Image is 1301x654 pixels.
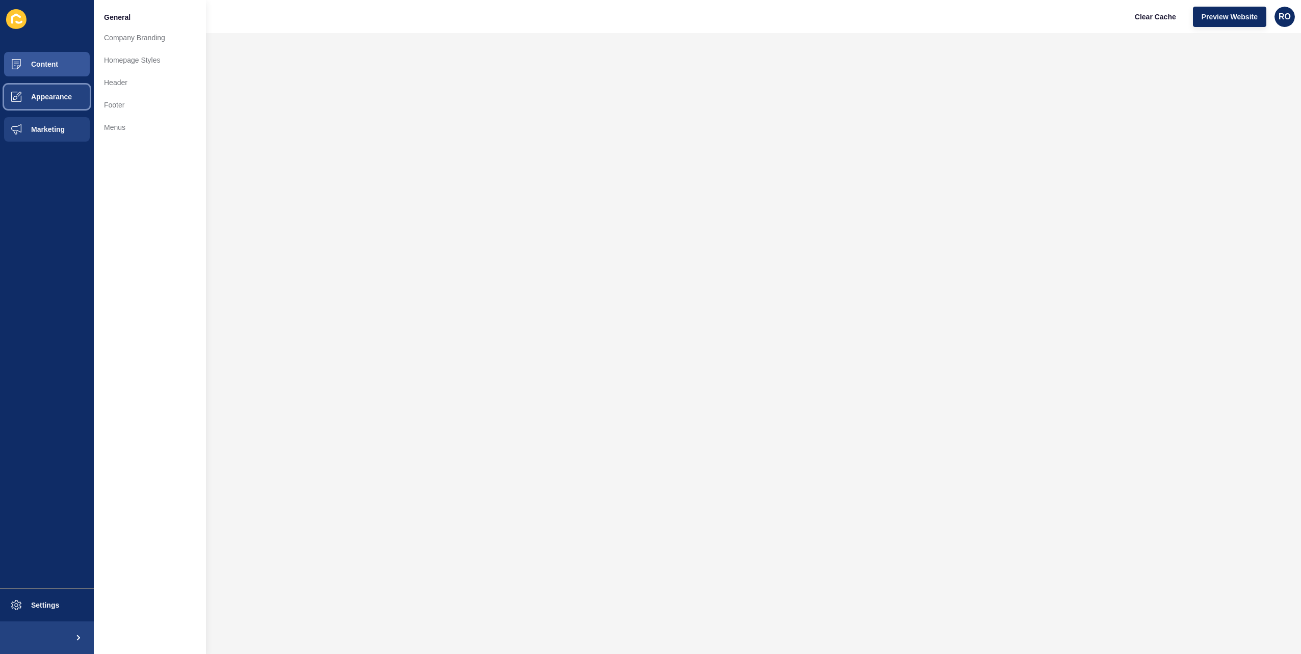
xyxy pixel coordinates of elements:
[94,71,206,94] a: Header
[1193,7,1266,27] button: Preview Website
[94,26,206,49] a: Company Branding
[1202,12,1258,22] span: Preview Website
[1135,12,1176,22] span: Clear Cache
[94,94,206,116] a: Footer
[104,12,131,22] span: General
[94,49,206,71] a: Homepage Styles
[1279,12,1291,22] span: RO
[1126,7,1185,27] button: Clear Cache
[94,116,206,139] a: Menus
